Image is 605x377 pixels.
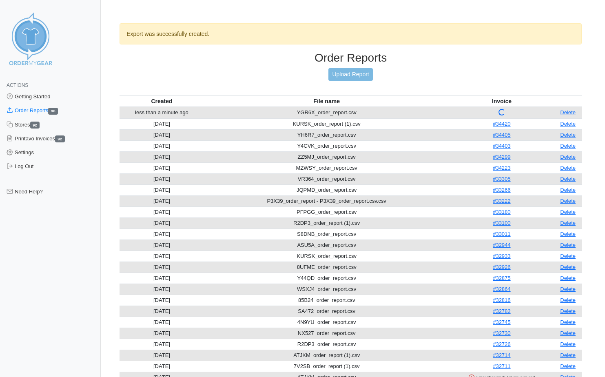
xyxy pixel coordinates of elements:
[120,240,204,251] td: [DATE]
[120,195,204,206] td: [DATE]
[560,187,576,193] a: Delete
[493,154,510,160] a: #34299
[204,295,450,306] td: 85B24_order_report.csv
[120,23,582,44] div: Export was successfully created.
[204,107,450,119] td: YGR6X_order_report.csv
[120,228,204,240] td: [DATE]
[204,151,450,162] td: ZZ5MJ_order_report.csv
[450,95,554,107] th: Invoice
[120,162,204,173] td: [DATE]
[204,217,450,228] td: R2DP3_order_report (1).csv
[204,284,450,295] td: WSXJ4_order_report.csv
[120,217,204,228] td: [DATE]
[560,264,576,270] a: Delete
[204,251,450,262] td: KURSK_order_report.csv
[560,209,576,215] a: Delete
[204,118,450,129] td: KURSK_order_report (1).csv
[204,306,450,317] td: SA472_order_report.csv
[120,206,204,217] td: [DATE]
[204,129,450,140] td: YH6R7_order_report.csv
[204,228,450,240] td: S8DNB_order_report.csv
[560,220,576,226] a: Delete
[560,143,576,149] a: Delete
[493,187,510,193] a: #33266
[204,317,450,328] td: 4N9YU_order_report.csv
[204,206,450,217] td: PFPGG_order_report.csv
[120,350,204,361] td: [DATE]
[120,107,204,119] td: less than a minute ago
[493,319,510,325] a: #32745
[493,363,510,369] a: #32711
[120,173,204,184] td: [DATE]
[493,308,510,314] a: #32782
[120,306,204,317] td: [DATE]
[204,262,450,273] td: 8UFME_order_report.csv
[560,231,576,237] a: Delete
[560,176,576,182] a: Delete
[560,286,576,292] a: Delete
[493,165,510,171] a: #34223
[204,361,450,372] td: 7V2SB_order_report (1).csv
[493,132,510,138] a: #34405
[493,286,510,292] a: #32864
[560,165,576,171] a: Delete
[204,240,450,251] td: ASU5A_order_report.csv
[120,140,204,151] td: [DATE]
[204,195,450,206] td: P3X39_order_report - P3X39_order_report.csv.csv
[560,341,576,347] a: Delete
[120,295,204,306] td: [DATE]
[560,319,576,325] a: Delete
[120,262,204,273] td: [DATE]
[30,122,40,129] span: 92
[560,363,576,369] a: Delete
[120,273,204,284] td: [DATE]
[493,198,510,204] a: #33222
[560,308,576,314] a: Delete
[493,297,510,303] a: #32816
[204,173,450,184] td: VR364_order_report.csv
[560,198,576,204] a: Delete
[493,220,510,226] a: #33100
[204,162,450,173] td: MZWSY_order_report.csv
[560,330,576,336] a: Delete
[493,253,510,259] a: #32933
[204,95,450,107] th: File name
[48,108,58,115] span: 96
[204,273,450,284] td: Y44QD_order_report.csv
[493,242,510,248] a: #32944
[493,275,510,281] a: #32875
[493,352,510,358] a: #32714
[120,251,204,262] td: [DATE]
[493,231,510,237] a: #33011
[560,242,576,248] a: Delete
[560,109,576,115] a: Delete
[493,209,510,215] a: #33180
[204,184,450,195] td: JQPMD_order_report.csv
[204,339,450,350] td: R2DP3_order_report.csv
[120,361,204,372] td: [DATE]
[493,121,510,127] a: #34420
[560,121,576,127] a: Delete
[493,341,510,347] a: #32726
[120,151,204,162] td: [DATE]
[560,253,576,259] a: Delete
[204,328,450,339] td: NX527_order_report.csv
[120,118,204,129] td: [DATE]
[560,297,576,303] a: Delete
[120,129,204,140] td: [DATE]
[560,154,576,160] a: Delete
[120,184,204,195] td: [DATE]
[120,95,204,107] th: Created
[55,135,65,142] span: 92
[7,82,28,88] span: Actions
[120,284,204,295] td: [DATE]
[560,132,576,138] a: Delete
[120,328,204,339] td: [DATE]
[328,68,372,81] a: Upload Report
[493,176,510,182] a: #33305
[493,330,510,336] a: #32730
[204,140,450,151] td: Y4CVK_order_report.csv
[204,350,450,361] td: ATJKM_order_report (1).csv
[560,352,576,358] a: Delete
[493,264,510,270] a: #32926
